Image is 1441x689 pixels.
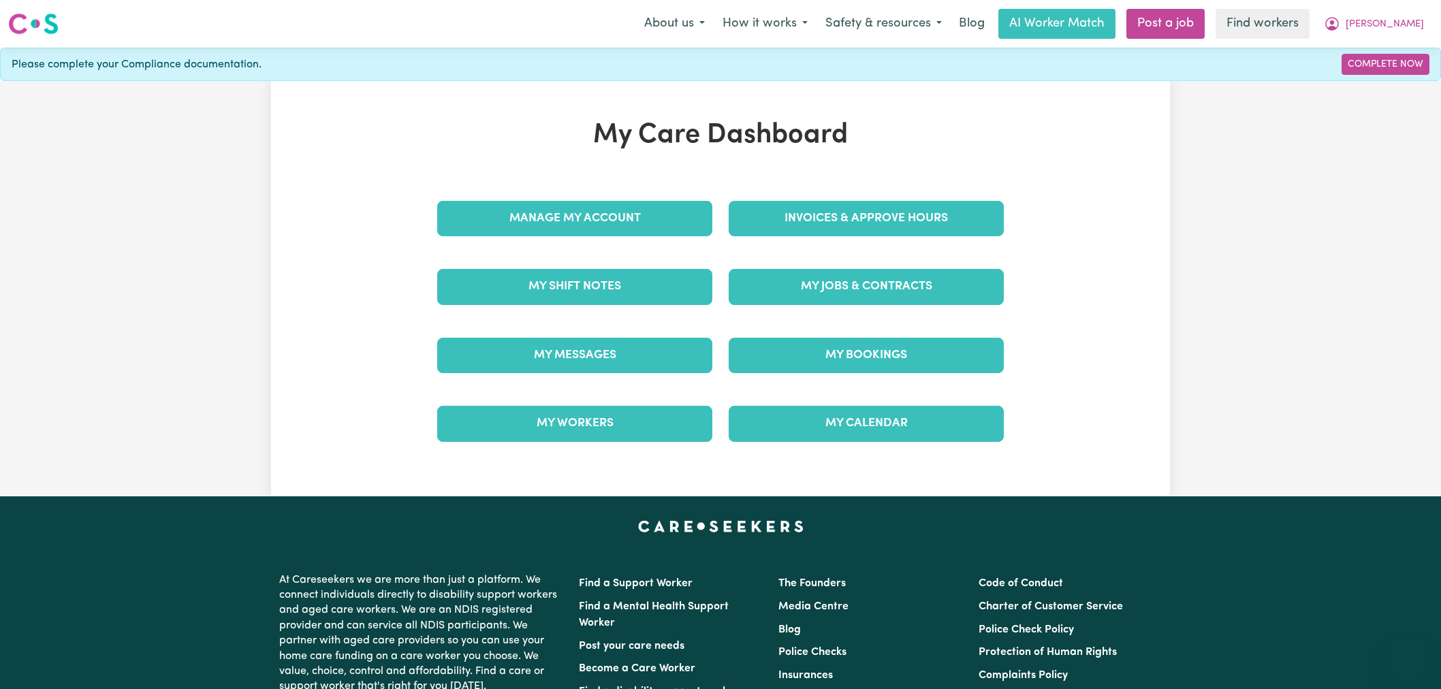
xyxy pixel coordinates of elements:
button: How it works [714,10,817,38]
a: My Messages [437,338,712,373]
a: Careseekers logo [8,8,59,39]
a: Charter of Customer Service [979,601,1123,612]
a: My Shift Notes [437,269,712,304]
a: My Workers [437,406,712,441]
a: The Founders [778,578,846,589]
a: Police Checks [778,647,846,658]
a: Become a Care Worker [579,663,695,674]
span: [PERSON_NAME] [1346,17,1424,32]
a: Blog [778,624,801,635]
a: Manage My Account [437,201,712,236]
a: Post a job [1126,9,1205,39]
a: My Jobs & Contracts [729,269,1004,304]
button: Safety & resources [817,10,951,38]
a: Protection of Human Rights [979,647,1117,658]
a: Find workers [1216,9,1310,39]
button: About us [635,10,714,38]
a: Careseekers home page [638,521,804,532]
button: My Account [1315,10,1433,38]
a: My Calendar [729,406,1004,441]
a: My Bookings [729,338,1004,373]
a: Find a Support Worker [579,578,693,589]
iframe: Button to launch messaging window [1387,635,1430,678]
span: Please complete your Compliance documentation. [12,57,262,73]
a: Invoices & Approve Hours [729,201,1004,236]
a: Find a Mental Health Support Worker [579,601,729,628]
a: AI Worker Match [998,9,1115,39]
img: Careseekers logo [8,12,59,36]
h1: My Care Dashboard [429,119,1012,152]
a: Code of Conduct [979,578,1063,589]
a: Insurances [778,670,833,681]
a: Blog [951,9,993,39]
a: Post your care needs [579,641,684,652]
a: Media Centre [778,601,849,612]
a: Complete Now [1342,54,1429,75]
a: Police Check Policy [979,624,1074,635]
a: Complaints Policy [979,670,1068,681]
